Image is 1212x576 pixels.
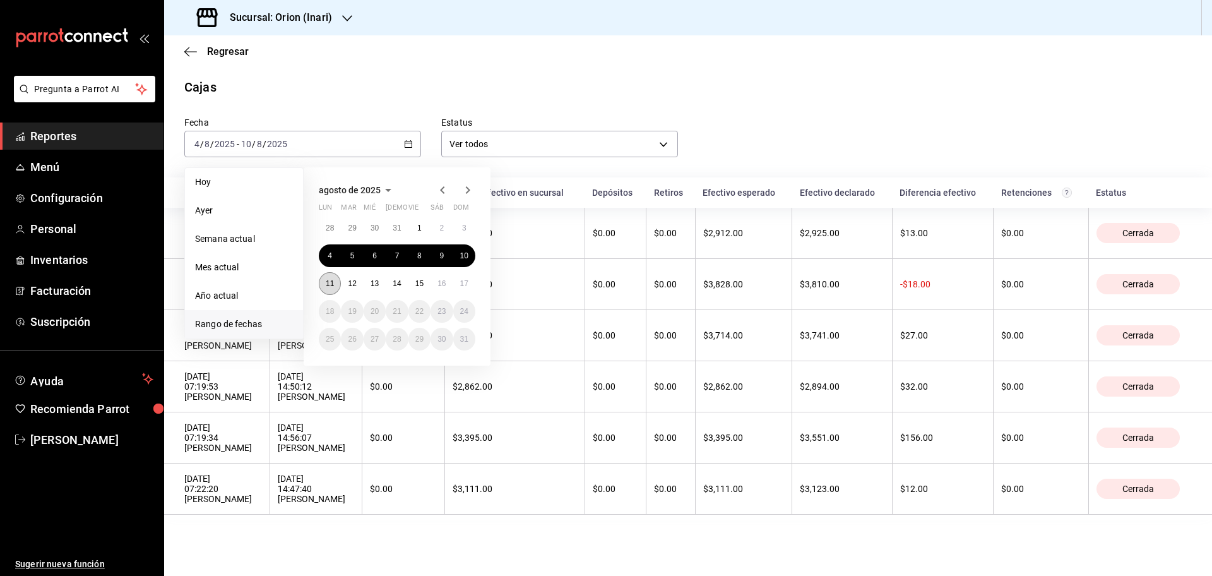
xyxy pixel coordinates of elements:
[30,189,153,207] span: Configuración
[195,176,293,189] span: Hoy
[195,318,293,331] span: Rango de fechas
[278,371,354,402] div: [DATE] 14:50:12 [PERSON_NAME]
[393,279,401,288] abbr: 14 de agosto de 2025
[184,423,262,453] div: [DATE] 07:19:34 [PERSON_NAME]
[415,335,424,344] abbr: 29 de agosto de 2025
[386,244,408,267] button: 7 de agosto de 2025
[437,335,446,344] abbr: 30 de agosto de 2025
[252,139,256,149] span: /
[393,224,401,232] abbr: 31 de julio de 2025
[654,330,687,340] div: $0.00
[800,279,884,289] div: $3,810.00
[453,484,576,494] div: $3,111.00
[372,251,377,260] abbr: 6 de agosto de 2025
[593,330,638,340] div: $0.00
[592,188,638,198] div: Depósitos
[593,228,638,238] div: $0.00
[408,300,431,323] button: 22 de agosto de 2025
[395,251,400,260] abbr: 7 de agosto de 2025
[453,300,475,323] button: 24 de agosto de 2025
[900,433,986,443] div: $156.00
[703,279,785,289] div: $3,828.00
[437,307,446,316] abbr: 23 de agosto de 2025
[370,381,437,392] div: $0.00
[1001,330,1081,340] div: $0.00
[341,328,363,351] button: 26 de agosto de 2025
[319,185,381,195] span: agosto de 2025
[184,474,262,504] div: [DATE] 07:22:20 [PERSON_NAME]
[453,433,576,443] div: $3,395.00
[415,307,424,316] abbr: 22 de agosto de 2025
[654,484,687,494] div: $0.00
[417,251,422,260] abbr: 8 de agosto de 2025
[1096,188,1192,198] div: Estatus
[460,307,468,316] abbr: 24 de agosto de 2025
[184,371,262,402] div: [DATE] 07:19:53 [PERSON_NAME]
[431,300,453,323] button: 23 de agosto de 2025
[266,139,288,149] input: ----
[703,188,785,198] div: Efectivo esperado
[1001,433,1081,443] div: $0.00
[900,484,986,494] div: $12.00
[1117,433,1159,443] span: Cerrada
[370,433,437,443] div: $0.00
[800,433,884,443] div: $3,551.00
[348,307,356,316] abbr: 19 de agosto de 2025
[453,217,475,239] button: 3 de agosto de 2025
[348,224,356,232] abbr: 29 de julio de 2025
[214,139,235,149] input: ----
[30,220,153,237] span: Personal
[1001,228,1081,238] div: $0.00
[386,203,460,217] abbr: jueves
[195,261,293,274] span: Mes actual
[9,92,155,105] a: Pregunta a Parrot AI
[204,139,210,149] input: --
[341,272,363,295] button: 12 de agosto de 2025
[34,83,136,96] span: Pregunta a Parrot AI
[408,272,431,295] button: 15 de agosto de 2025
[210,139,214,149] span: /
[348,279,356,288] abbr: 12 de agosto de 2025
[263,139,266,149] span: /
[371,279,379,288] abbr: 13 de agosto de 2025
[30,128,153,145] span: Reportes
[256,139,263,149] input: --
[1117,484,1159,494] span: Cerrada
[1001,484,1081,494] div: $0.00
[328,251,332,260] abbr: 4 de agosto de 2025
[326,335,334,344] abbr: 25 de agosto de 2025
[460,279,468,288] abbr: 17 de agosto de 2025
[370,484,437,494] div: $0.00
[386,217,408,239] button: 31 de julio de 2025
[139,33,149,43] button: open_drawer_menu
[800,484,884,494] div: $3,123.00
[200,139,204,149] span: /
[593,279,638,289] div: $0.00
[184,118,421,127] label: Fecha
[1117,279,1159,289] span: Cerrada
[462,224,466,232] abbr: 3 de agosto de 2025
[371,335,379,344] abbr: 27 de agosto de 2025
[220,10,332,25] h3: Sucursal: Orion (Inari)
[195,289,293,303] span: Año actual
[417,224,422,232] abbr: 1 de agosto de 2025
[415,279,424,288] abbr: 15 de agosto de 2025
[441,131,678,157] div: Ver todos
[1117,330,1159,340] span: Cerrada
[900,188,986,198] div: Diferencia efectivo
[319,183,396,198] button: agosto de 2025
[900,279,986,289] div: -$18.00
[319,203,332,217] abbr: lunes
[278,423,354,453] div: [DATE] 14:56:07 [PERSON_NAME]
[364,203,376,217] abbr: miércoles
[453,272,475,295] button: 17 de agosto de 2025
[703,381,785,392] div: $2,862.00
[439,224,444,232] abbr: 2 de agosto de 2025
[1001,381,1081,392] div: $0.00
[184,45,249,57] button: Regresar
[30,159,153,176] span: Menú
[319,272,341,295] button: 11 de agosto de 2025
[241,139,252,149] input: --
[348,335,356,344] abbr: 26 de agosto de 2025
[1062,188,1072,198] svg: Total de retenciones de propinas registradas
